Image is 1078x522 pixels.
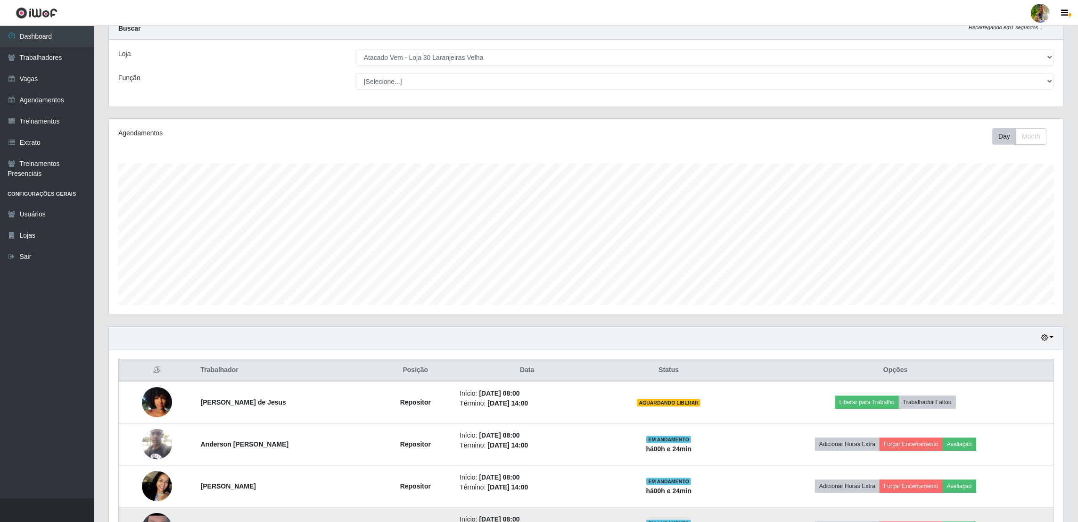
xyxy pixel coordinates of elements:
[943,480,976,493] button: Avaliação
[201,398,286,406] strong: [PERSON_NAME] de Jesus
[195,359,377,381] th: Trabalhador
[880,480,943,493] button: Forçar Encerramento
[460,472,594,482] li: Início:
[118,73,140,83] label: Função
[646,436,691,443] span: EM ANDAMENTO
[460,389,594,398] li: Início:
[479,473,519,481] time: [DATE] 08:00
[737,359,1053,381] th: Opções
[201,440,289,448] strong: Anderson [PERSON_NAME]
[454,359,600,381] th: Data
[479,389,519,397] time: [DATE] 08:00
[400,440,431,448] strong: Repositor
[118,49,131,59] label: Loja
[400,398,431,406] strong: Repositor
[969,25,1043,30] i: Recarregando em 1 segundos...
[142,424,172,464] img: 1756170415861.jpeg
[142,454,172,519] img: 1757255677752.jpeg
[835,396,899,409] button: Liberar para Trabalho
[201,482,256,490] strong: [PERSON_NAME]
[118,25,140,32] strong: Buscar
[487,483,528,491] time: [DATE] 14:00
[142,375,172,429] img: 1749065164355.jpeg
[460,440,594,450] li: Término:
[377,359,454,381] th: Posição
[646,487,692,495] strong: há 00 h e 24 min
[992,128,1046,145] div: First group
[899,396,956,409] button: Trabalhador Faltou
[880,438,943,451] button: Forçar Encerramento
[16,7,58,19] img: CoreUI Logo
[992,128,1016,145] button: Day
[646,445,692,453] strong: há 00 h e 24 min
[646,478,691,485] span: EM ANDAMENTO
[600,359,737,381] th: Status
[479,431,519,439] time: [DATE] 08:00
[815,480,880,493] button: Adicionar Horas Extra
[943,438,976,451] button: Avaliação
[400,482,431,490] strong: Repositor
[487,399,528,407] time: [DATE] 14:00
[460,482,594,492] li: Término:
[815,438,880,451] button: Adicionar Horas Extra
[118,128,500,138] div: Agendamentos
[460,431,594,440] li: Início:
[460,398,594,408] li: Término:
[637,399,700,406] span: AGUARDANDO LIBERAR
[487,441,528,449] time: [DATE] 14:00
[992,128,1054,145] div: Toolbar with button groups
[1016,128,1046,145] button: Month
